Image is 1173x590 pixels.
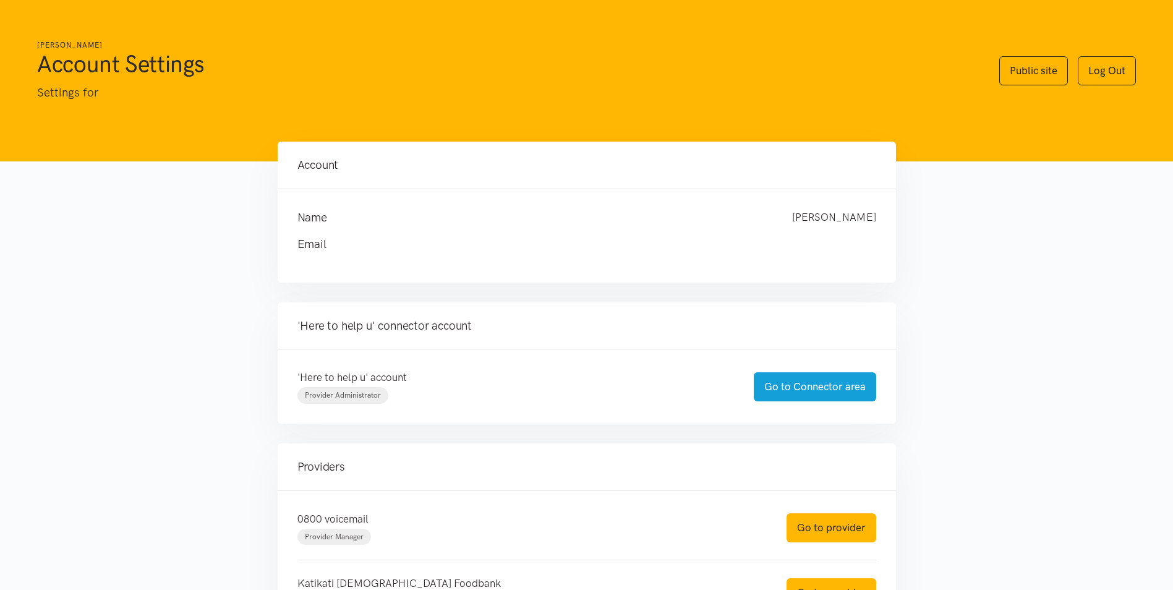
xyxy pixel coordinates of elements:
[297,369,729,386] p: 'Here to help u' account
[787,513,876,542] a: Go to provider
[297,317,876,335] h4: 'Here to help u' connector account
[37,83,975,102] p: Settings for
[999,56,1068,85] a: Public site
[297,156,876,174] h4: Account
[297,511,762,528] p: 0800 voicemail
[1078,56,1136,85] a: Log Out
[297,236,851,253] h4: Email
[37,49,975,79] h1: Account Settings
[754,372,876,401] a: Go to Connector area
[37,40,975,51] h6: [PERSON_NAME]
[780,209,889,226] div: [PERSON_NAME]
[297,458,876,476] h4: Providers
[305,391,381,400] span: Provider Administrator
[297,209,767,226] h4: Name
[305,532,364,541] span: Provider Manager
